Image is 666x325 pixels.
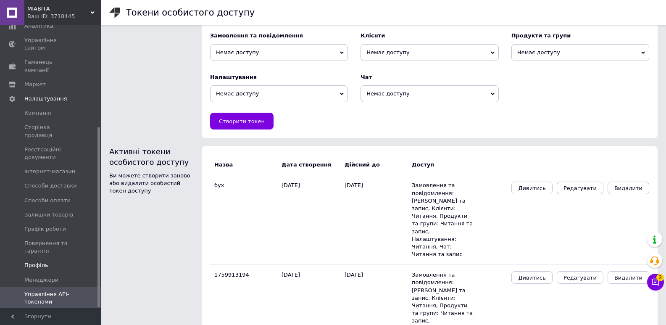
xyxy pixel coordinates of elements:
[656,274,664,281] span: 3
[126,8,255,18] h1: Токени особистого доступу
[27,13,101,20] div: Ваш ID: 3718445
[24,276,58,284] span: Менеджери
[24,240,78,255] span: Повернення та гарантія
[210,155,282,175] td: Назва
[24,81,46,88] span: Маркет
[24,291,78,306] span: Управління API-токенами
[511,271,553,284] button: Дивитись
[647,274,664,291] button: Чат з покупцем3
[557,271,603,284] button: Редагувати
[210,175,282,265] td: бух
[608,182,649,194] button: Видалити
[282,175,340,265] td: [DATE]
[608,271,649,284] button: Видалити
[511,182,553,194] button: Дивитись
[24,124,78,139] span: Сторінка продавця
[24,37,78,52] span: Управління сайтом
[282,155,340,175] td: Дата створення
[361,32,385,39] span: Клієнти
[24,211,73,219] span: Залишки товарів
[24,168,75,175] span: Інтернет-магазин
[518,275,546,281] span: Дивитись
[557,182,603,194] button: Редагувати
[219,118,265,124] span: Створити токен
[109,172,190,194] span: Ви можете створити заново або видалити особистий токен доступу
[511,32,571,39] span: Продукти та групи
[24,197,71,204] span: Способи оплати
[361,85,498,102] span: Немає доступу
[340,175,412,265] td: [DATE]
[210,85,348,102] span: Немає доступу
[614,275,642,281] span: Видалити
[563,275,597,281] span: Редагувати
[109,147,189,166] span: Активні токени особистого доступу
[210,74,257,80] span: Налаштування
[24,225,66,233] span: Графік роботи
[24,109,51,117] span: Компанія
[24,182,77,190] span: Способи доставки
[412,175,475,265] td: Замовлення та повідомлення: [PERSON_NAME] та запис, Клієнти: Читання, Продукти та групи: Читання ...
[24,146,78,161] span: Реєстраційні документи
[614,185,642,191] span: Видалити
[518,185,546,191] span: Дивитись
[210,44,348,61] span: Немає доступу
[24,58,78,74] span: Гаманець компанії
[24,95,67,103] span: Налаштування
[340,155,412,175] td: Дійсний до
[210,32,303,39] span: Замовлення та повідомлення
[412,155,475,175] td: Доступ
[563,185,597,191] span: Редагувати
[511,44,649,61] span: Немає доступу
[210,113,274,129] button: Створити токен
[24,22,53,30] span: Аналітика
[361,44,498,61] span: Немає доступу
[27,5,90,13] span: МІАВІТА
[361,74,372,80] span: Чат
[24,262,48,269] span: Профіль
